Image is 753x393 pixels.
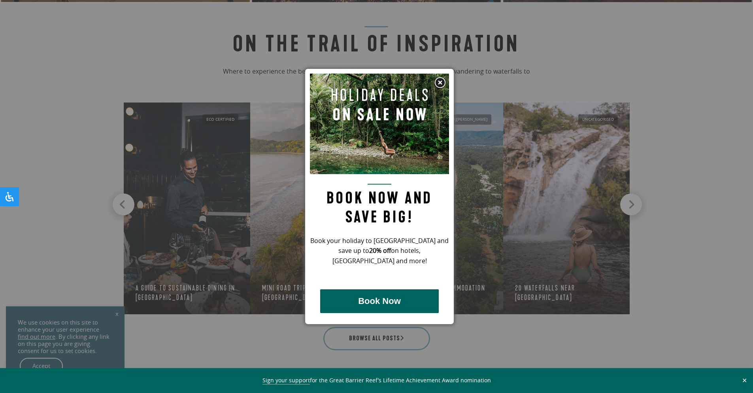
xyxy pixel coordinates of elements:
[5,192,14,201] svg: Open Accessibility Panel
[320,289,439,313] button: Book Now
[310,184,449,227] h2: Book now and save big!
[740,377,749,384] button: Close
[310,236,449,267] p: Book your holiday to [GEOGRAPHIC_DATA] and save up to on hotels, [GEOGRAPHIC_DATA] and more!
[262,376,310,385] a: Sign your support
[434,77,446,89] img: Close
[369,246,391,255] strong: 20% off
[262,376,491,385] span: for the Great Barrier Reef’s Lifetime Achievement Award nomination
[310,74,449,174] img: Pop up image for Holiday Packages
